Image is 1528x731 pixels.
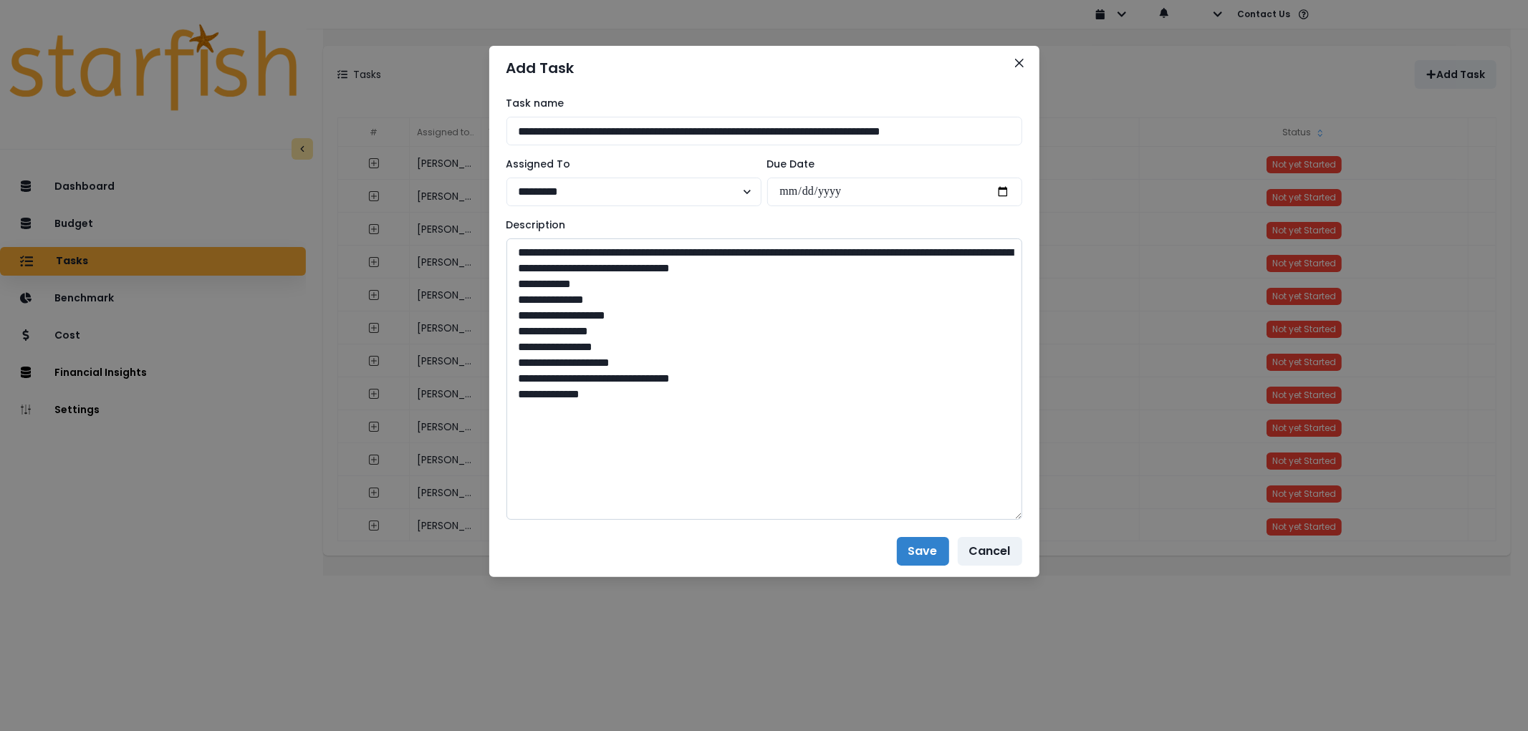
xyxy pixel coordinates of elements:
[506,157,753,172] label: Assigned To
[958,537,1022,566] button: Cancel
[489,46,1039,90] header: Add Task
[767,157,1014,172] label: Due Date
[1008,52,1031,74] button: Close
[506,96,1014,111] label: Task name
[506,218,1014,233] label: Description
[897,537,949,566] button: Save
